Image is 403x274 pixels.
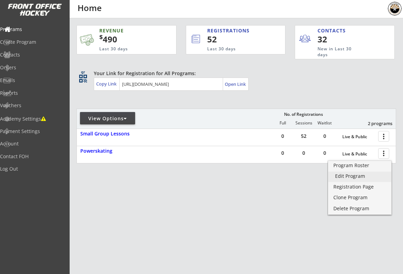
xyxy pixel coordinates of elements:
div: No. of Registrations [282,112,325,117]
div: 0 [272,134,293,139]
div: CONTACTS [318,27,349,34]
div: Live & Public [342,152,375,156]
a: Edit Program [328,172,391,182]
button: qr_code [78,73,88,84]
div: Sessions [293,121,314,125]
div: 0 [314,134,335,139]
div: 52 [207,33,262,45]
div: New in Last 30 days [318,46,362,58]
div: Open Link [225,81,246,87]
div: REGISTRATIONS [207,27,258,34]
button: more_vert [378,148,389,159]
div: Powerskating [80,148,188,154]
a: Open Link [225,79,246,89]
div: View Options [80,115,135,122]
sup: $ [99,33,103,41]
div: Last 30 days [207,46,257,52]
div: Your Link for Registration for All Programs: [94,70,375,77]
div: 2 programs [356,120,392,126]
div: Small Group Lessons [80,131,188,137]
div: Edit Program [335,174,384,179]
div: Registration Page [333,184,386,189]
div: Waitlist [314,121,335,125]
div: Copy Link [96,81,118,87]
div: Last 30 days [99,46,148,52]
div: qr [79,70,87,74]
div: Clone Program [333,195,386,200]
a: Registration Page [328,182,391,193]
div: 52 [293,134,314,139]
div: Live & Public [342,134,375,139]
div: 32 [318,33,360,45]
div: Program Roster [333,163,386,168]
a: Program Roster [328,161,391,171]
div: 0 [293,151,314,155]
button: more_vert [378,131,389,142]
div: 490 [99,33,154,45]
div: Delete Program [333,206,386,211]
div: Full [272,121,293,125]
div: 0 [272,151,293,155]
div: 0 [314,151,335,155]
div: REVENUE [99,27,148,34]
